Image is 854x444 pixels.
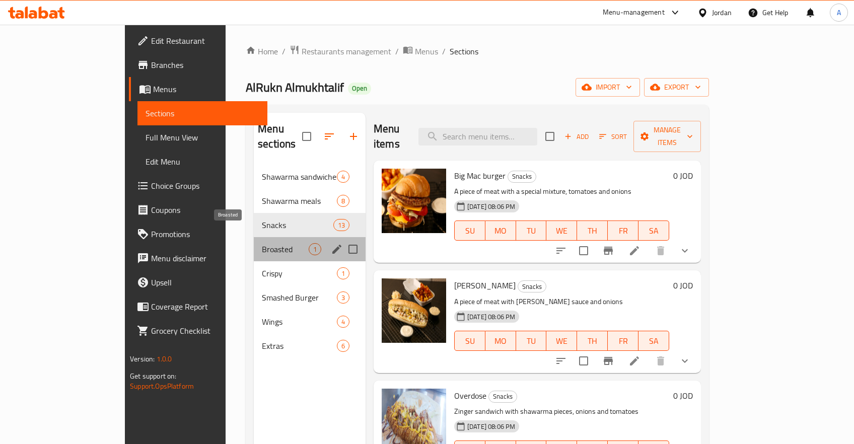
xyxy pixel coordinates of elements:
[603,7,665,19] div: Menu-management
[520,334,543,348] span: TU
[374,121,406,152] h2: Menu items
[489,391,517,402] span: Snacks
[157,352,172,365] span: 1.0.0
[628,245,640,257] a: Edit menu item
[518,281,546,292] span: Snacks
[489,224,512,238] span: MO
[454,388,486,403] span: Overdose
[130,369,176,383] span: Get support on:
[262,291,337,304] span: Smashed Burger
[337,317,349,327] span: 4
[649,349,673,373] button: delete
[576,78,640,97] button: import
[129,29,267,53] a: Edit Restaurant
[516,220,547,241] button: TU
[153,83,259,95] span: Menus
[333,219,349,231] div: items
[577,220,608,241] button: TH
[282,45,286,57] li: /
[262,267,337,279] span: Crispy
[673,389,693,403] h6: 0 JOD
[254,285,366,310] div: Smashed Burger3
[254,310,366,334] div: Wings4
[560,129,593,144] span: Add item
[454,278,516,293] span: [PERSON_NAME]
[129,294,267,319] a: Coverage Report
[628,355,640,367] a: Edit menu item
[652,81,701,94] span: export
[146,131,259,143] span: Full Menu View
[130,380,194,393] a: Support.OpsPlatform
[137,150,267,174] a: Edit Menu
[560,129,593,144] button: Add
[673,169,693,183] h6: 0 JOD
[290,45,391,58] a: Restaurants management
[403,45,438,58] a: Menus
[337,196,349,206] span: 8
[633,121,701,152] button: Manage items
[337,293,349,303] span: 3
[130,352,155,365] span: Version:
[599,131,627,142] span: Sort
[454,185,669,198] p: A piece of meat with a special mixture, tomatoes and onions
[302,45,391,57] span: Restaurants management
[254,334,366,358] div: Extras6
[151,35,259,47] span: Edit Restaurant
[262,243,309,255] span: Broasted
[488,391,517,403] div: Snacks
[129,270,267,294] a: Upsell
[463,202,519,211] span: [DATE] 08:06 PM
[309,245,321,254] span: 1
[262,219,333,231] span: Snacks
[608,220,638,241] button: FR
[454,331,485,351] button: SU
[262,195,337,207] span: Shawarma meals
[129,198,267,222] a: Coupons
[129,319,267,343] a: Grocery Checklist
[550,224,573,238] span: WE
[262,316,337,328] span: Wings
[442,45,446,57] li: /
[151,204,259,216] span: Coupons
[262,171,337,183] div: Shawarma sandwiches
[254,165,366,189] div: Shawarma sandwiches4
[395,45,399,57] li: /
[638,331,669,351] button: SA
[146,107,259,119] span: Sections
[520,224,543,238] span: TU
[337,267,349,279] div: items
[596,349,620,373] button: Branch-specific-item
[712,7,732,18] div: Jordan
[337,171,349,183] div: items
[508,171,536,182] span: Snacks
[254,213,366,237] div: Snacks13
[673,349,697,373] button: show more
[337,269,349,278] span: 1
[485,220,516,241] button: MO
[546,331,577,351] button: WE
[296,126,317,147] span: Select all sections
[348,84,371,93] span: Open
[581,224,604,238] span: TH
[254,237,366,261] div: Broasted1edit
[673,278,693,292] h6: 0 JOD
[573,240,594,261] span: Select to update
[489,334,512,348] span: MO
[596,239,620,263] button: Branch-specific-item
[151,252,259,264] span: Menu disclaimer
[638,220,669,241] button: SA
[573,350,594,372] span: Select to update
[151,276,259,288] span: Upsell
[415,45,438,57] span: Menus
[563,131,590,142] span: Add
[463,312,519,322] span: [DATE] 08:06 PM
[129,246,267,270] a: Menu disclaimer
[151,228,259,240] span: Promotions
[673,239,697,263] button: show more
[382,169,446,233] img: Big Mac burger
[129,174,267,198] a: Choice Groups
[137,101,267,125] a: Sections
[309,243,321,255] div: items
[254,161,366,362] nav: Menu sections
